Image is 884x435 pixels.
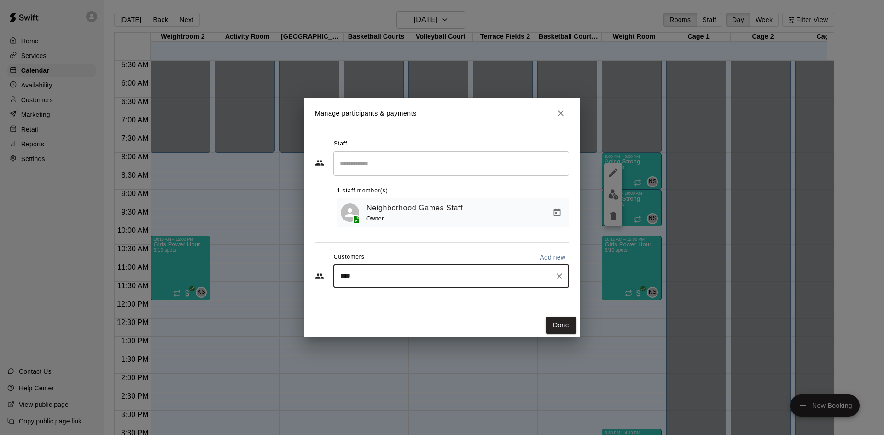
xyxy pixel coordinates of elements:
span: Owner [366,215,384,222]
div: Search staff [333,151,569,176]
button: Close [552,105,569,122]
p: Add new [540,253,565,262]
a: Neighborhood Games Staff [366,202,463,214]
div: Start typing to search customers... [333,265,569,288]
button: Manage bookings & payment [549,204,565,221]
div: Neighborhood Games Staff [341,203,359,222]
span: Customers [334,250,365,265]
span: Staff [334,137,347,151]
svg: Staff [315,158,324,168]
button: Done [546,317,576,334]
p: Manage participants & payments [315,109,417,118]
span: 1 staff member(s) [337,184,388,198]
svg: Customers [315,272,324,281]
button: Add new [536,250,569,265]
button: Clear [553,270,566,283]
